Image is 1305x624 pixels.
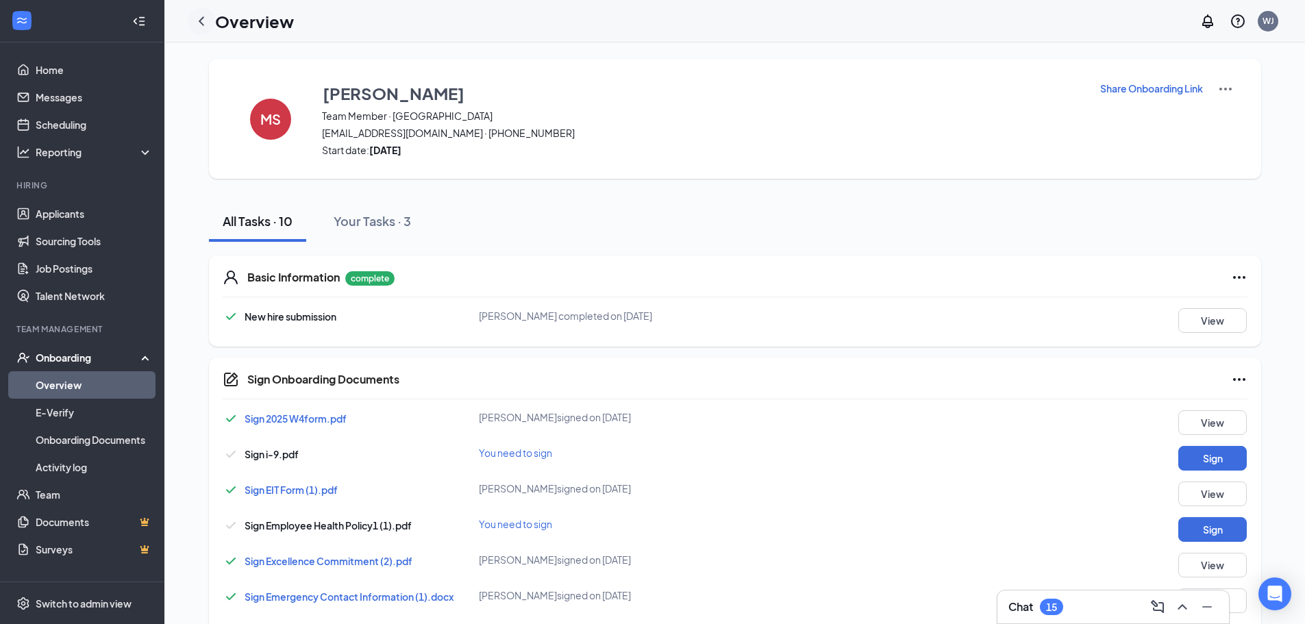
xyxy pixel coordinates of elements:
svg: Checkmark [223,446,239,462]
button: Sign [1178,446,1247,471]
span: New hire submission [245,310,336,323]
button: Sign [1178,517,1247,542]
span: Sign Employee Health Policy1 (1).pdf [245,519,412,532]
div: All Tasks · 10 [223,212,293,229]
svg: Checkmark [223,308,239,325]
p: Share Onboarding Link [1100,82,1203,95]
button: ComposeMessage [1147,596,1169,618]
svg: Checkmark [223,410,239,427]
h5: Basic Information [247,270,340,285]
a: Applicants [36,200,153,227]
svg: ChevronLeft [193,13,210,29]
h3: [PERSON_NAME] [323,82,464,105]
button: ChevronUp [1171,596,1193,618]
img: More Actions [1217,81,1234,97]
svg: User [223,269,239,286]
svg: Checkmark [223,553,239,569]
svg: QuestionInfo [1230,13,1246,29]
a: Sign Excellence Commitment (2).pdf [245,555,412,567]
svg: UserCheck [16,351,30,364]
div: 15 [1046,601,1057,613]
div: [PERSON_NAME] signed on [DATE] [479,553,821,566]
svg: Minimize [1199,599,1215,615]
svg: Collapse [132,14,146,28]
button: View [1178,308,1247,333]
div: Hiring [16,179,150,191]
svg: WorkstreamLogo [15,14,29,27]
a: Onboarding Documents [36,426,153,453]
a: Job Postings [36,255,153,282]
div: [PERSON_NAME] signed on [DATE] [479,588,821,602]
svg: Notifications [1200,13,1216,29]
svg: ChevronUp [1174,599,1191,615]
svg: Settings [16,597,30,610]
a: Messages [36,84,153,111]
button: View [1178,410,1247,435]
div: Switch to admin view [36,597,132,610]
a: Talent Network [36,282,153,310]
div: Open Intercom Messenger [1258,577,1291,610]
span: Team Member · [GEOGRAPHIC_DATA] [322,109,1082,123]
button: [PERSON_NAME] [322,81,1082,105]
button: Minimize [1196,596,1218,618]
svg: Checkmark [223,482,239,498]
div: WJ [1263,15,1274,27]
svg: Ellipses [1231,371,1247,388]
span: Sign i-9.pdf [245,448,299,460]
a: E-Verify [36,399,153,426]
a: Team [36,481,153,508]
a: DocumentsCrown [36,508,153,536]
span: Start date: [322,143,1082,157]
span: [EMAIL_ADDRESS][DOMAIN_NAME] · [PHONE_NUMBER] [322,126,1082,140]
svg: Analysis [16,145,30,159]
a: Sign 2025 W4form.pdf [245,412,347,425]
div: Your Tasks · 3 [334,212,411,229]
p: complete [345,271,395,286]
a: Overview [36,371,153,399]
span: [PERSON_NAME] completed on [DATE] [479,310,652,322]
a: Home [36,56,153,84]
div: You need to sign [479,446,821,460]
svg: Checkmark [223,588,239,605]
div: You need to sign [479,517,821,531]
button: MS [236,81,305,157]
button: View [1178,482,1247,506]
a: Scheduling [36,111,153,138]
div: Team Management [16,323,150,335]
a: Activity log [36,453,153,481]
strong: [DATE] [369,144,401,156]
h1: Overview [215,10,294,33]
a: SurveysCrown [36,536,153,563]
div: [PERSON_NAME] signed on [DATE] [479,410,821,424]
a: Sign EIT Form (1).pdf [245,484,338,496]
svg: CompanyDocumentIcon [223,371,239,388]
h5: Sign Onboarding Documents [247,372,399,387]
svg: Checkmark [223,517,239,534]
svg: ComposeMessage [1149,599,1166,615]
svg: Ellipses [1231,269,1247,286]
div: Onboarding [36,351,141,364]
button: View [1178,588,1247,613]
button: View [1178,553,1247,577]
div: Reporting [36,145,153,159]
a: Sourcing Tools [36,227,153,255]
h3: Chat [1008,599,1033,614]
div: [PERSON_NAME] signed on [DATE] [479,482,821,495]
button: Share Onboarding Link [1099,81,1204,96]
h4: MS [260,114,281,124]
a: Sign Emergency Contact Information (1).docx [245,590,453,603]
